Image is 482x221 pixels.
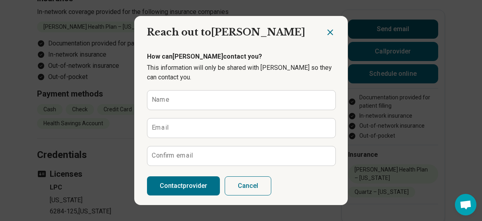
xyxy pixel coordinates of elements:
[147,52,335,61] p: How can [PERSON_NAME] contact you?
[147,63,335,82] p: This information will only be shared with [PERSON_NAME] so they can contact you.
[147,26,305,38] span: Reach out to [PERSON_NAME]
[152,124,169,131] label: Email
[325,28,335,37] button: Close dialog
[147,176,220,195] button: Contactprovider
[152,97,169,103] label: Name
[152,152,193,159] label: Confirm email
[225,176,271,195] button: Cancel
